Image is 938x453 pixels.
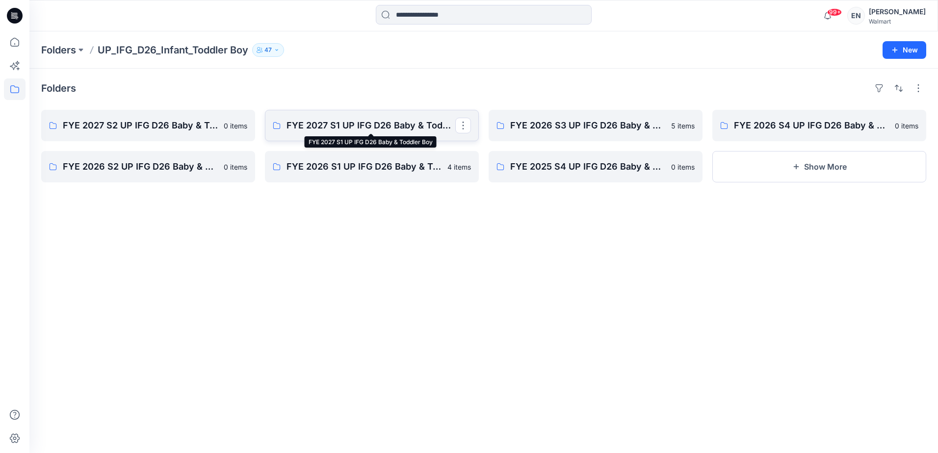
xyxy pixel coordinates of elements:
a: FYE 2027 S2 UP IFG D26 Baby & Toddler Boy0 items [41,110,255,141]
a: FYE 2026 S3 UP IFG D26 Baby & Toddler Boy5 items [489,110,703,141]
p: FYE 2025 S4 UP IFG D26 Baby & Toddler Boy [510,160,665,174]
p: 4 items [447,162,471,172]
p: 0 items [224,121,247,131]
button: New [883,41,926,59]
span: 99+ [827,8,842,16]
div: [PERSON_NAME] [869,6,926,18]
a: FYE 2027 S1 UP IFG D26 Baby & Toddler Boy [265,110,479,141]
p: FYE 2026 S1 UP IFG D26 Baby & Toddler Boy [287,160,442,174]
a: FYE 2025 S4 UP IFG D26 Baby & Toddler Boy0 items [489,151,703,182]
p: 0 items [895,121,918,131]
p: FYE 2026 S2 UP IFG D26 Baby & Toddler Boy [63,160,218,174]
button: Show More [712,151,926,182]
button: 47 [252,43,284,57]
h4: Folders [41,82,76,94]
p: FYE 2027 S1 UP IFG D26 Baby & Toddler Boy [287,119,455,132]
p: FYE 2026 S3 UP IFG D26 Baby & Toddler Boy [510,119,665,132]
p: UP_IFG_D26_Infant_Toddler Boy [98,43,248,57]
p: 0 items [224,162,247,172]
p: 5 items [671,121,695,131]
div: EN [847,7,865,25]
p: FYE 2027 S2 UP IFG D26 Baby & Toddler Boy [63,119,218,132]
a: FYE 2026 S4 UP IFG D26 Baby & Toddler Boy0 items [712,110,926,141]
p: FYE 2026 S4 UP IFG D26 Baby & Toddler Boy [734,119,889,132]
p: 0 items [671,162,695,172]
a: Folders [41,43,76,57]
div: Walmart [869,18,926,25]
p: 47 [264,45,272,55]
a: FYE 2026 S1 UP IFG D26 Baby & Toddler Boy4 items [265,151,479,182]
a: FYE 2026 S2 UP IFG D26 Baby & Toddler Boy0 items [41,151,255,182]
